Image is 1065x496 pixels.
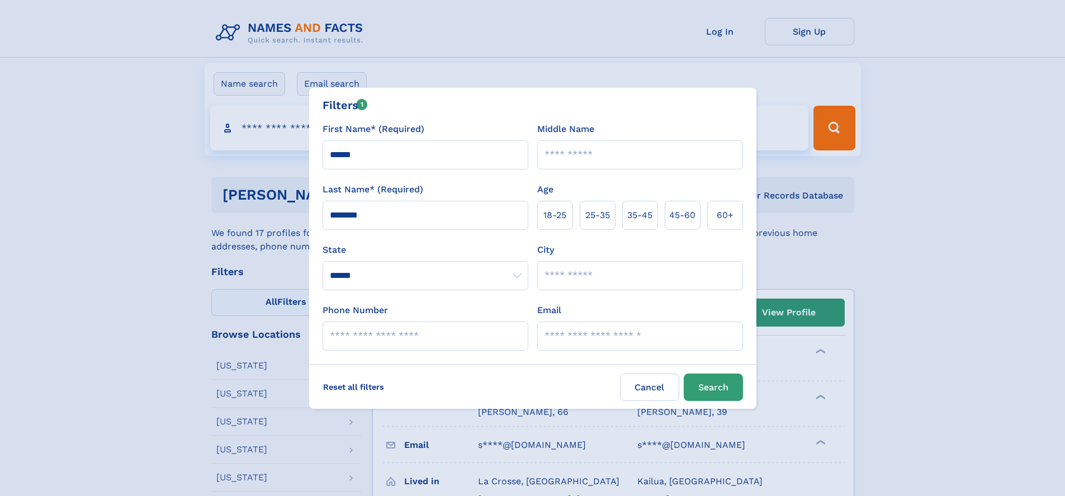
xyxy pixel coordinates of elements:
button: Search [684,374,743,401]
div: Filters [323,97,368,114]
label: Reset all filters [316,374,391,400]
label: Last Name* (Required) [323,183,423,196]
span: 60+ [717,209,733,222]
label: First Name* (Required) [323,122,424,136]
span: 25‑35 [585,209,610,222]
label: State [323,243,528,257]
label: Age [537,183,553,196]
span: 18‑25 [543,209,566,222]
label: Email [537,304,561,317]
label: Middle Name [537,122,594,136]
label: City [537,243,554,257]
label: Cancel [620,374,679,401]
label: Phone Number [323,304,388,317]
span: 45‑60 [669,209,695,222]
span: 35‑45 [627,209,652,222]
